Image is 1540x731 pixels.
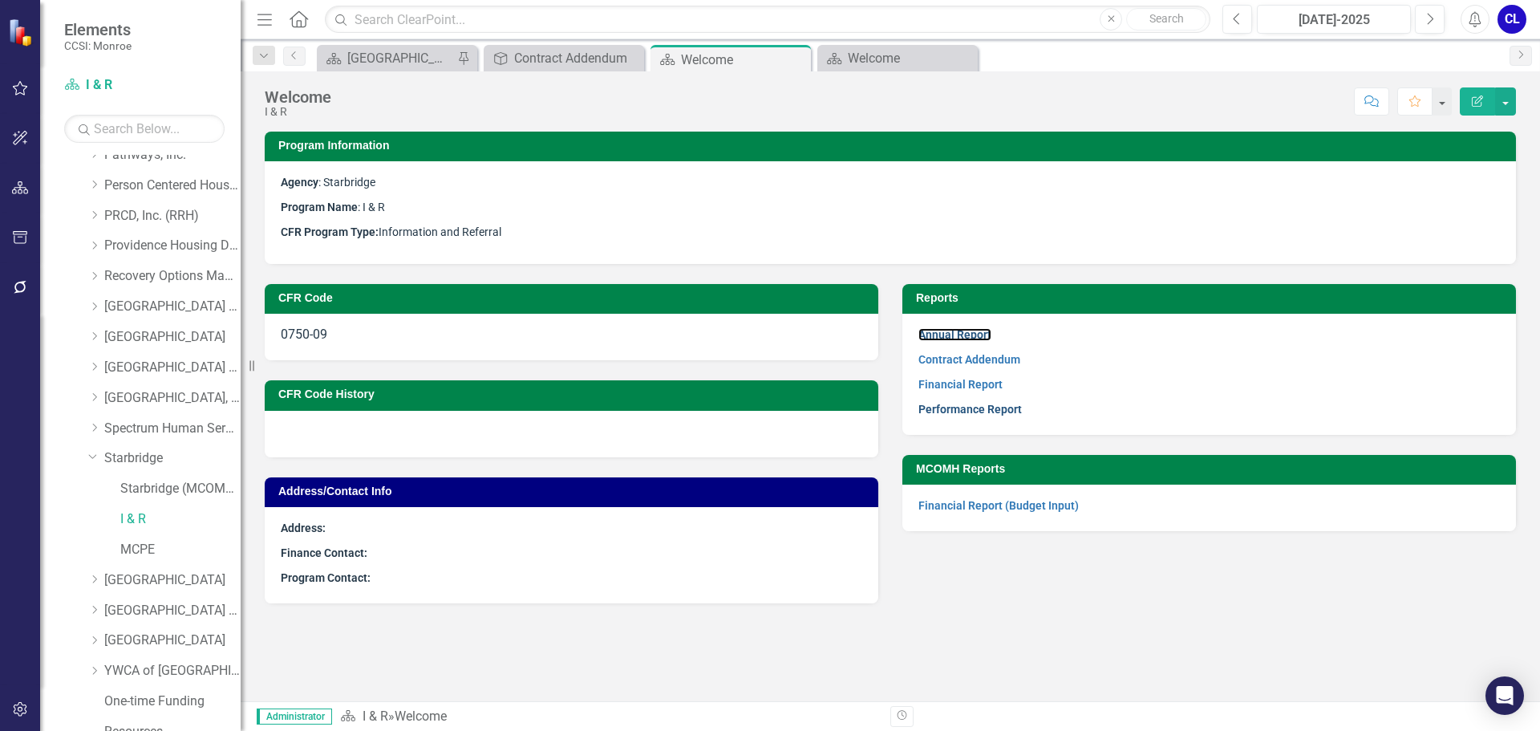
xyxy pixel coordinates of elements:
span: Elements [64,20,132,39]
strong: Program Name [281,201,358,213]
div: Open Intercom Messenger [1485,676,1524,715]
div: Welcome [848,48,974,68]
a: Performance Report [918,403,1022,416]
span: Information and Referral [281,225,501,238]
h3: Address/Contact Info [278,485,870,497]
strong: Address: [281,522,326,534]
h3: Reports [916,292,1508,304]
a: Contract Addendum [918,353,1020,366]
button: [DATE]-2025 [1257,5,1411,34]
a: MCPE [120,541,241,559]
div: I & R [265,106,331,118]
strong: Agency [281,176,318,189]
input: Search ClearPoint... [325,6,1210,34]
a: Starbridge [104,449,241,468]
strong: CFR Program Type: [281,225,379,238]
span: : Starbridge [281,176,375,189]
a: I & R [120,510,241,529]
h3: Program Information [278,140,1508,152]
a: Welcome [821,48,974,68]
a: [GEOGRAPHIC_DATA] (RRH) [104,298,241,316]
a: PRCD, Inc. (RRH) [104,207,241,225]
button: Search [1126,8,1206,30]
div: [DATE]-2025 [1262,10,1405,30]
h3: CFR Code History [278,388,870,400]
a: I & R [64,76,225,95]
a: Pathways, Inc. [104,146,241,164]
div: » [340,708,878,726]
div: [GEOGRAPHIC_DATA] [347,48,453,68]
a: Contract Addendum [488,48,640,68]
div: Contract Addendum [514,48,640,68]
strong: Finance Contact: [281,546,367,559]
img: ClearPoint Strategy [8,18,36,47]
div: Welcome [395,709,447,724]
a: Providence Housing Development Corporation [104,237,241,255]
a: Recovery Options Made Easy [104,267,241,286]
h3: CFR Code [278,292,870,304]
a: [GEOGRAPHIC_DATA] [104,571,241,590]
a: [GEOGRAPHIC_DATA] [104,632,241,650]
a: YWCA of [GEOGRAPHIC_DATA] and [GEOGRAPHIC_DATA] [104,662,241,680]
div: Welcome [681,50,807,70]
a: Annual Report [918,328,991,341]
a: [GEOGRAPHIC_DATA], Inc. [104,389,241,408]
span: 0750-09 [281,327,327,342]
input: Search Below... [64,115,225,143]
span: Search [1149,12,1184,25]
a: [GEOGRAPHIC_DATA] (RRH) [104,359,241,377]
div: Welcome [265,88,331,106]
a: [GEOGRAPHIC_DATA] [104,328,241,347]
span: : I & R [281,201,385,213]
a: [GEOGRAPHIC_DATA] [321,48,453,68]
a: Person Centered Housing Options, Inc. [104,177,241,195]
a: Financial Report (Budget Input) [918,499,1079,512]
small: CCSI: Monroe [64,39,132,52]
a: One-time Funding [104,692,241,711]
span: Administrator [257,709,332,725]
h3: MCOMH Reports [916,463,1508,475]
strong: Program Contact: [281,571,371,584]
a: Starbridge (MCOMH Internal) [120,480,241,498]
button: CL [1497,5,1526,34]
a: [GEOGRAPHIC_DATA] (RRH) [104,602,241,620]
a: Financial Report [918,378,1003,391]
a: Spectrum Human Services, Inc. [104,420,241,438]
a: I & R [363,709,388,724]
